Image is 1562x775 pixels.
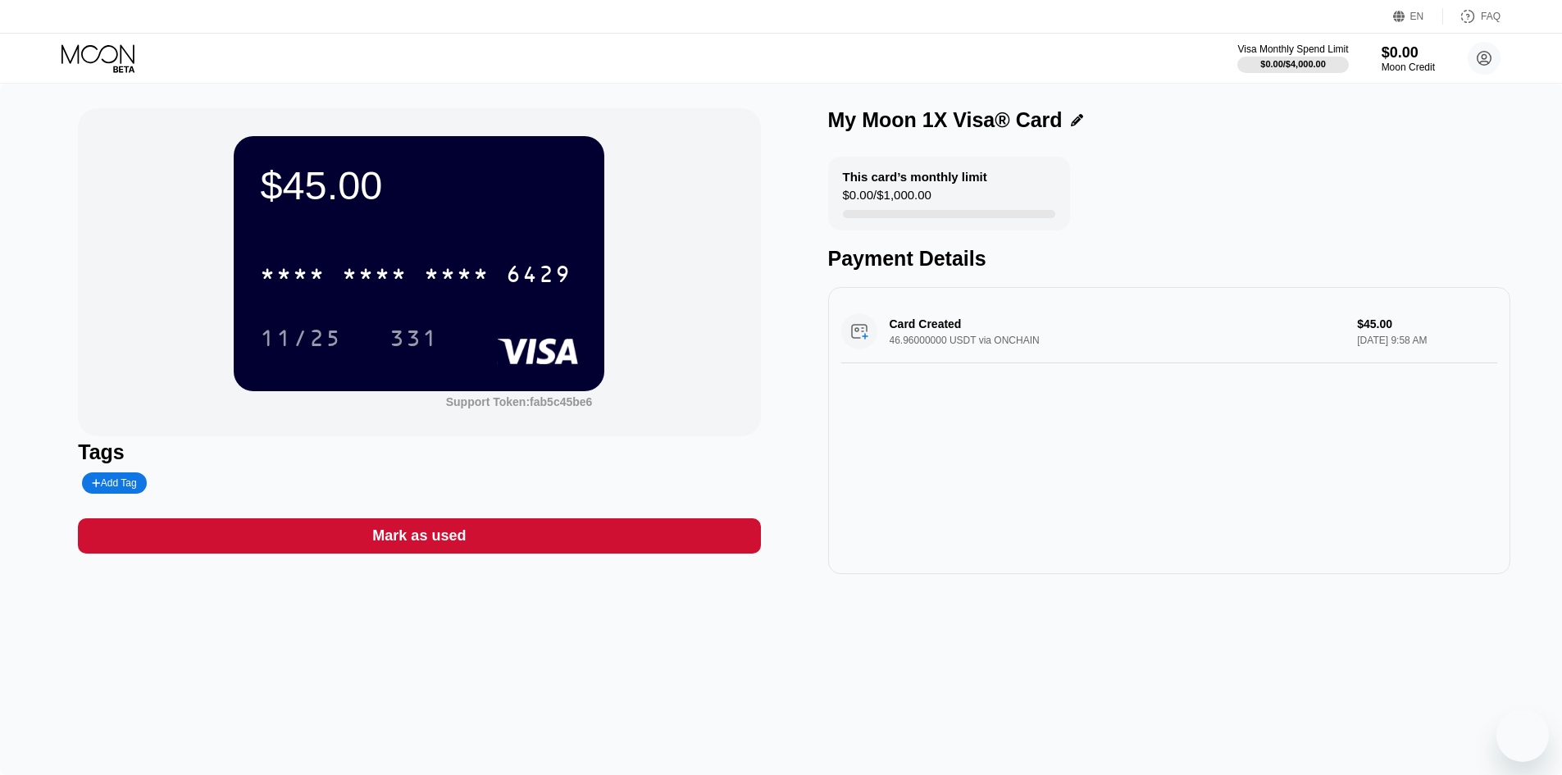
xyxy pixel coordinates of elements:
div: $0.00 / $4,000.00 [1260,59,1326,69]
div: Support Token: fab5c45be6 [446,395,593,408]
div: $45.00 [260,162,578,208]
div: Add Tag [92,477,136,489]
div: FAQ [1443,8,1501,25]
div: 331 [377,317,451,358]
div: FAQ [1481,11,1501,22]
div: Tags [78,440,760,464]
div: Visa Monthly Spend Limit$0.00/$4,000.00 [1237,43,1348,73]
div: 11/25 [248,317,354,358]
div: $0.00 [1382,44,1435,62]
div: This card’s monthly limit [843,170,987,184]
div: EN [1393,8,1443,25]
div: Mark as used [372,527,466,545]
div: $0.00Moon Credit [1382,44,1435,73]
div: Payment Details [828,247,1510,271]
div: Moon Credit [1382,62,1435,73]
div: Visa Monthly Spend Limit [1237,43,1348,55]
div: Mark as used [78,518,760,554]
div: My Moon 1X Visa® Card [828,108,1063,132]
div: 331 [389,327,439,353]
div: 11/25 [260,327,342,353]
div: EN [1410,11,1424,22]
div: 6429 [506,263,572,289]
div: Add Tag [82,472,146,494]
div: $0.00 / $1,000.00 [843,188,931,210]
iframe: Button to launch messaging window [1496,709,1549,762]
div: Support Token:fab5c45be6 [446,395,593,408]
